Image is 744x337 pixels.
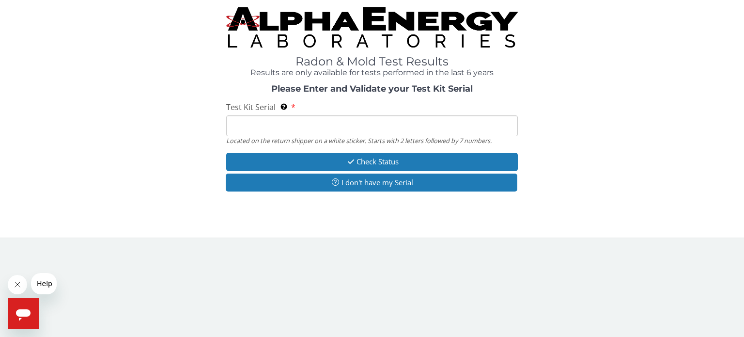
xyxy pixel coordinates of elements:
[226,174,517,192] button: I don't have my Serial
[271,83,473,94] strong: Please Enter and Validate your Test Kit Serial
[31,273,57,294] iframe: Message from company
[8,275,27,294] iframe: Close message
[226,55,518,68] h1: Radon & Mold Test Results
[226,68,518,77] h4: Results are only available for tests performed in the last 6 years
[8,298,39,329] iframe: Button to launch messaging window
[226,7,518,48] img: TightCrop.jpg
[226,153,518,171] button: Check Status
[226,102,276,112] span: Test Kit Serial
[226,136,518,145] div: Located on the return shipper on a white sticker. Starts with 2 letters followed by 7 numbers.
